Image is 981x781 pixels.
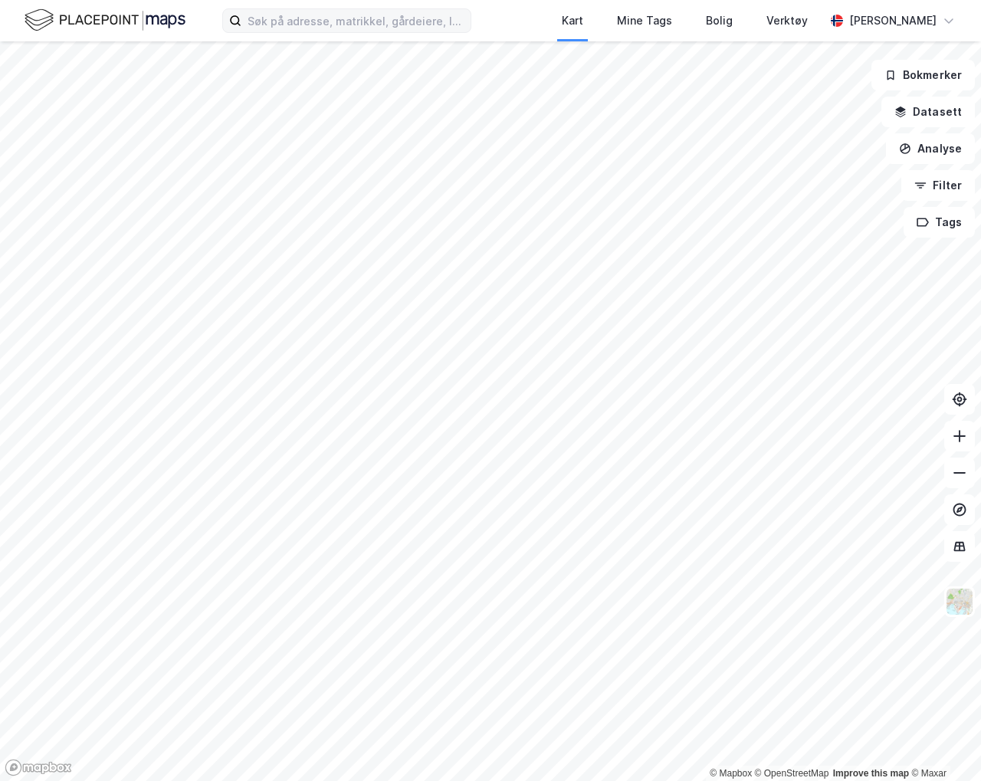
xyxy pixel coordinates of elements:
img: logo.f888ab2527a4732fd821a326f86c7f29.svg [25,7,185,34]
div: Verktøy [766,11,808,30]
div: Kontrollprogram for chat [904,707,981,781]
iframe: Chat Widget [904,707,981,781]
div: [PERSON_NAME] [849,11,937,30]
div: Mine Tags [617,11,672,30]
div: Bolig [706,11,733,30]
div: Kart [562,11,583,30]
input: Søk på adresse, matrikkel, gårdeiere, leietakere eller personer [241,9,471,32]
